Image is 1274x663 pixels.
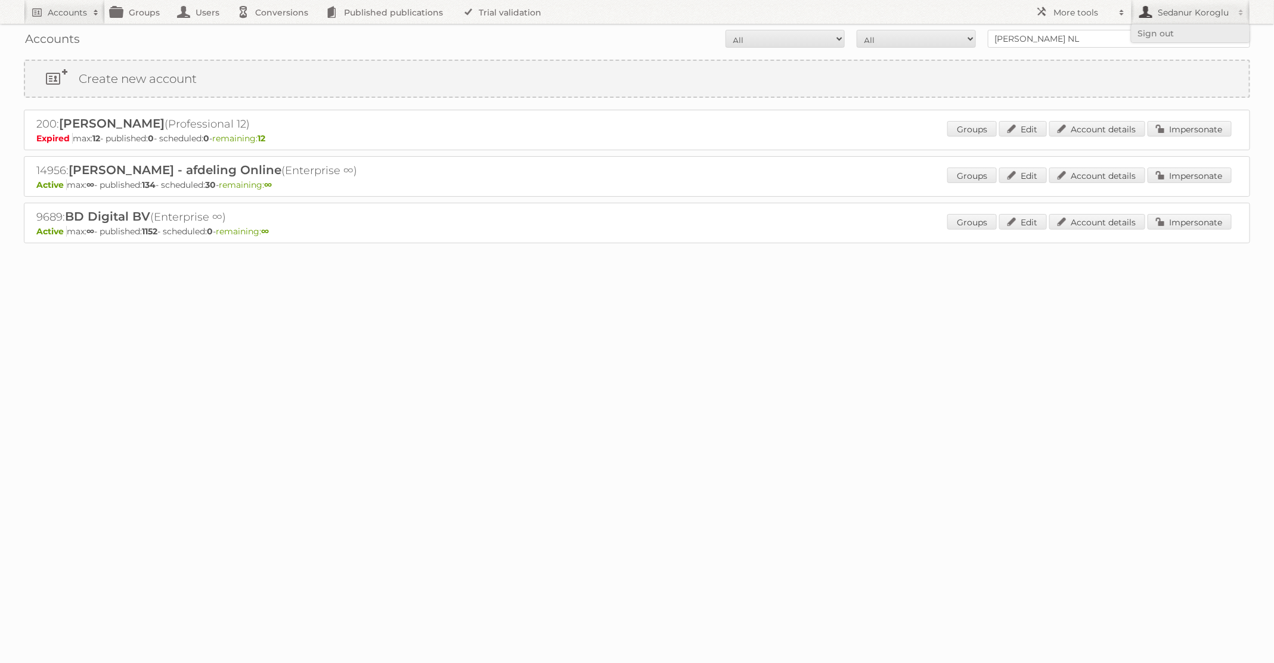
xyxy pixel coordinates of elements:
a: Edit [999,214,1047,230]
a: Groups [947,168,997,183]
strong: 0 [148,133,154,144]
span: remaining: [212,133,265,144]
span: [PERSON_NAME] - afdeling Online [69,163,281,177]
span: remaining: [219,179,272,190]
strong: 1152 [142,226,157,237]
strong: 12 [258,133,265,144]
a: Impersonate [1148,214,1232,230]
span: remaining: [216,226,269,237]
a: Edit [999,168,1047,183]
h2: More tools [1053,7,1113,18]
a: Sign out [1132,24,1250,42]
a: Groups [947,121,997,137]
a: Account details [1049,168,1145,183]
a: Groups [947,214,997,230]
p: max: - published: - scheduled: - [36,179,1238,190]
p: max: - published: - scheduled: - [36,226,1238,237]
span: Expired [36,133,73,144]
a: Edit [999,121,1047,137]
strong: 0 [203,133,209,144]
h2: 9689: (Enterprise ∞) [36,209,454,225]
span: BD Digital BV [65,209,150,224]
h2: 14956: (Enterprise ∞) [36,163,454,178]
strong: 30 [205,179,216,190]
a: Impersonate [1148,121,1232,137]
h2: Sedanur Koroglu [1155,7,1232,18]
span: [PERSON_NAME] [59,116,165,131]
h2: 200: (Professional 12) [36,116,454,132]
span: Active [36,179,67,190]
strong: ∞ [261,226,269,237]
strong: ∞ [86,226,94,237]
a: Account details [1049,121,1145,137]
a: Create new account [25,61,1249,97]
a: Impersonate [1148,168,1232,183]
strong: 12 [92,133,100,144]
strong: ∞ [86,179,94,190]
h2: Accounts [48,7,87,18]
a: Account details [1049,214,1145,230]
p: max: - published: - scheduled: - [36,133,1238,144]
strong: ∞ [264,179,272,190]
strong: 0 [207,226,213,237]
strong: 134 [142,179,156,190]
span: Active [36,226,67,237]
